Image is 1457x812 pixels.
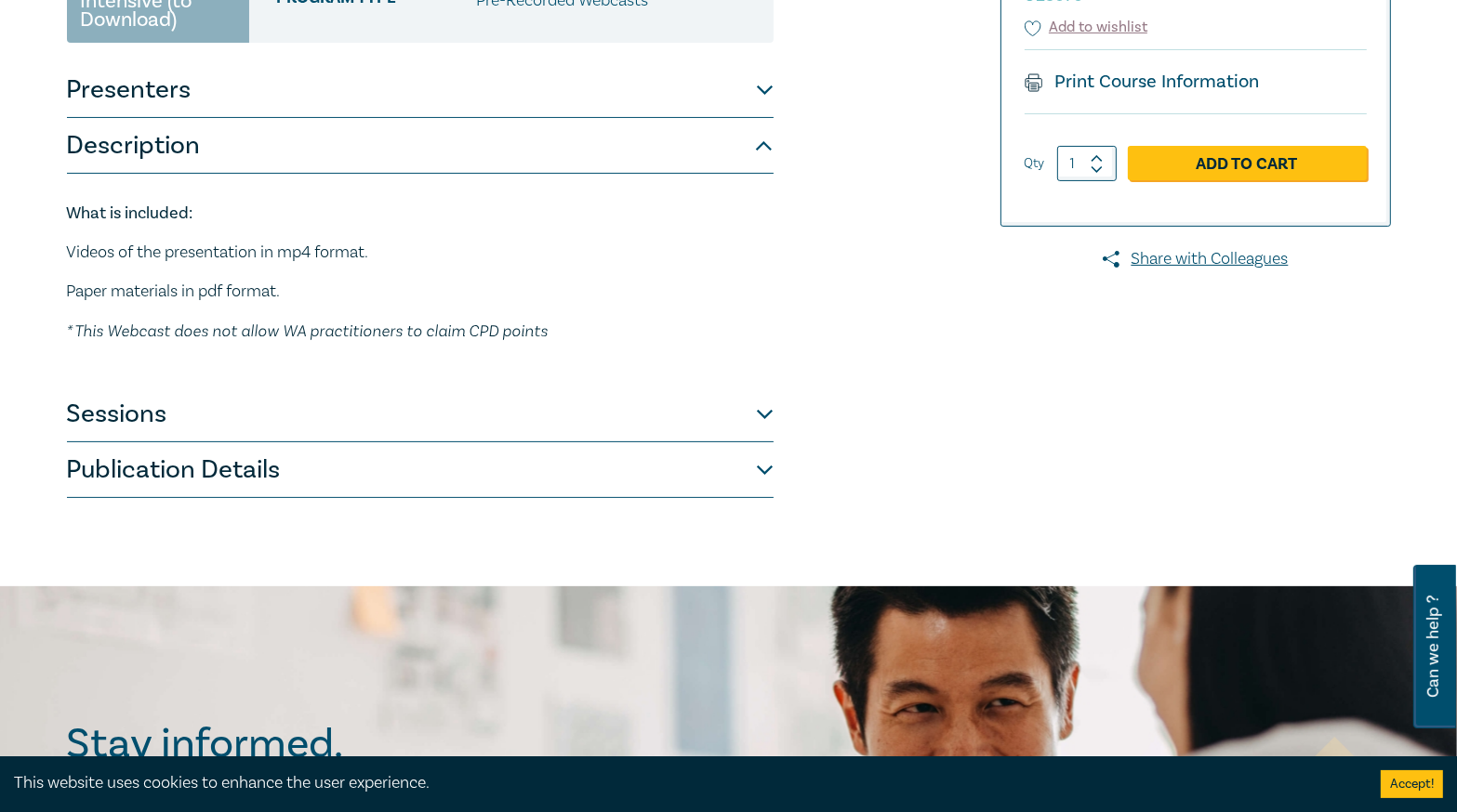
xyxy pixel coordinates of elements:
a: Add to Cart [1128,146,1367,181]
a: Print Course Information [1025,70,1260,94]
button: Add to wishlist [1025,17,1148,38]
em: * This Webcast does not allow WA practitioners to claim CPD points [67,321,549,340]
button: Description [67,118,774,174]
p: Videos of the presentation in mp4 format. [67,241,774,265]
label: Qty [1025,153,1045,174]
button: Sessions [67,386,774,442]
button: Publication Details [67,442,774,498]
button: Accept cookies [1381,770,1443,798]
input: 1 [1057,146,1117,181]
div: This website uses cookies to enhance the user experience. [14,771,1353,795]
button: Presenters [67,62,774,118]
p: Paper materials in pdf format. [67,280,774,304]
a: Share with Colleagues [1000,247,1391,271]
strong: What is included: [67,203,193,224]
h2: Stay informed. [67,720,506,768]
span: Can we help ? [1424,576,1442,717]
